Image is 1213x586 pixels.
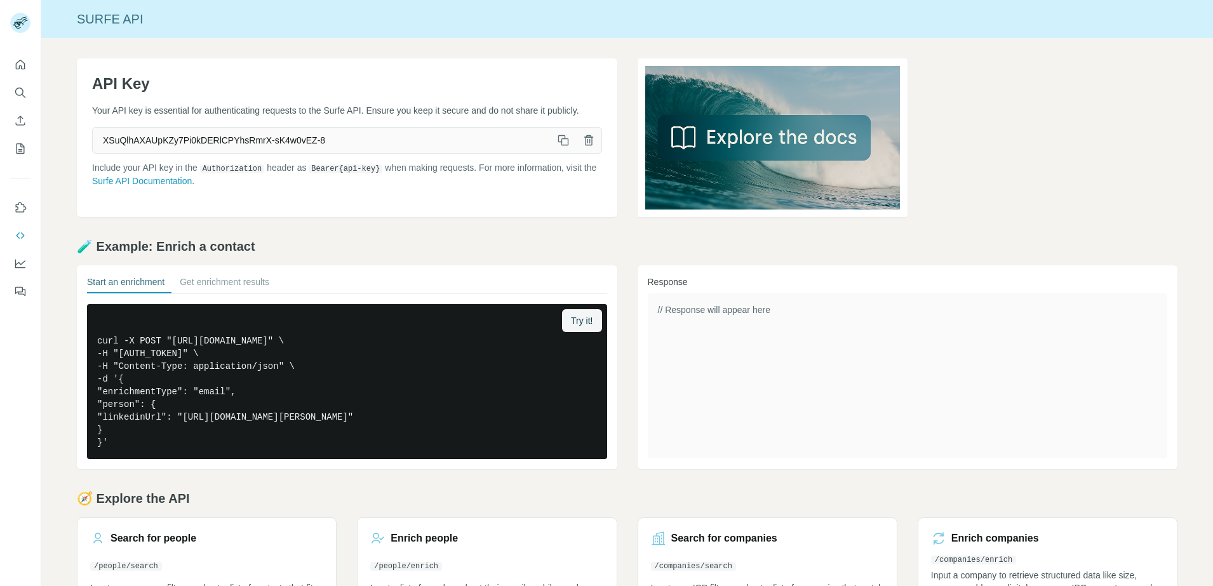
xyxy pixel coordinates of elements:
span: // Response will appear here [658,305,770,315]
p: Your API key is essential for authenticating requests to the Surfe API. Ensure you keep it secure... [92,104,602,117]
button: Feedback [10,280,30,303]
code: /companies/search [651,562,736,571]
button: Quick start [10,53,30,76]
button: Use Surfe on LinkedIn [10,196,30,219]
code: Bearer {api-key} [309,164,382,173]
button: Use Surfe API [10,224,30,247]
a: Surfe API Documentation [92,176,192,186]
code: /people/enrich [370,562,442,571]
pre: curl -X POST "[URL][DOMAIN_NAME]" \ -H "[AUTH_TOKEN]" \ -H "Content-Type: application/json" \ -d ... [87,304,607,459]
button: Try it! [562,309,601,332]
h3: Search for companies [671,531,777,546]
button: My lists [10,137,30,160]
h2: 🧭 Explore the API [77,489,1177,507]
p: Include your API key in the header as when making requests. For more information, visit the . [92,161,602,187]
button: Start an enrichment [87,276,164,293]
button: Search [10,81,30,104]
span: XSuQlhAXAUpKZy7Pi0kDERlCPYhsRmrX-sK4w0vEZ-8 [93,129,551,152]
button: Enrich CSV [10,109,30,132]
h3: Search for people [111,531,196,546]
h3: Enrich companies [951,531,1039,546]
div: Surfe API [41,10,1213,28]
h1: API Key [92,74,602,94]
h3: Response [648,276,1168,288]
span: Try it! [571,314,593,327]
code: /people/search [90,562,162,571]
button: Get enrichment results [180,276,269,293]
button: Dashboard [10,252,30,275]
code: Authorization [200,164,265,173]
h2: 🧪 Example: Enrich a contact [77,237,1177,255]
h3: Enrich people [391,531,458,546]
code: /companies/enrich [931,556,1016,564]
